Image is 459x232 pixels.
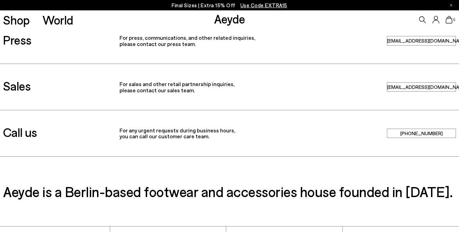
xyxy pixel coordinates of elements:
a: Shop [3,14,30,26]
h3: Aeyde is a Berlin-based footwear and accessories house founded in [DATE]. [3,182,456,201]
a: sales@aeyde.com [387,82,456,92]
span: 0 [452,18,456,22]
a: 0 [446,16,452,24]
p: For any urgent requests during business hours, you can call our customer care team. [119,127,340,139]
p: Final Sizes | Extra 15% Off [172,1,287,10]
p: For sales and other retail partnership inquiries, please contact our sales team. [119,81,340,93]
a: press@aeyde.com [387,36,456,45]
a: Aeyde [214,11,245,26]
a: World [42,14,73,26]
span: Navigate to /collections/ss25-final-sizes [240,2,287,8]
p: For press, communications, and other related inquiries, please contact our press team. [119,35,340,47]
a: +49 15141402301 [387,129,456,138]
